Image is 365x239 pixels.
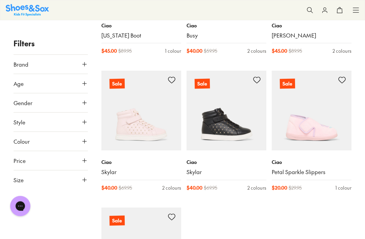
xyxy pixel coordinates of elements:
button: Size [14,170,88,189]
button: Age [14,74,88,93]
a: Sale [272,71,351,151]
span: $ 59.95 [204,48,217,55]
span: $ 20.00 [272,185,287,192]
div: 2 colours [162,185,181,192]
span: $ 40.00 [187,48,202,55]
button: Gender [14,93,88,112]
a: Petal Sparkle Slippers [272,169,351,176]
span: Gender [14,99,32,107]
p: Ciao [101,22,181,29]
a: Sale [101,71,181,151]
a: [US_STATE] Boot [101,32,181,40]
div: 1 colour [335,185,351,192]
span: Colour [14,137,30,145]
a: Skylar [187,169,266,176]
span: Brand [14,60,28,68]
button: Colour [14,132,88,151]
p: Filters [14,38,88,49]
p: Sale [109,216,125,226]
a: Shoes & Sox [6,4,49,16]
span: $ 89.95 [118,48,132,55]
span: $ 89.95 [289,48,302,55]
span: Age [14,79,24,88]
a: Skylar [101,169,181,176]
p: Ciao [101,159,181,166]
a: [PERSON_NAME] [272,32,351,40]
a: Busy [187,32,266,40]
span: $ 69.95 [119,185,132,192]
div: 2 colours [333,48,351,55]
p: Ciao [187,22,266,29]
a: Sale [187,71,266,151]
button: Brand [14,55,88,74]
span: $ 40.00 [187,185,202,192]
span: Price [14,157,26,165]
span: $ 69.95 [204,185,217,192]
p: Ciao [272,159,351,166]
iframe: Gorgias live chat messenger [7,194,34,219]
div: 2 colours [247,185,266,192]
p: Ciao [187,159,266,166]
span: $ 45.00 [272,48,287,55]
p: Ciao [272,22,351,29]
p: Sale [280,79,295,89]
span: $ 45.00 [101,48,117,55]
img: SNS_Logo_Responsive.svg [6,4,49,16]
div: 2 colours [247,48,266,55]
span: Size [14,176,24,184]
button: Price [14,151,88,170]
span: Style [14,118,25,126]
span: $ 40.00 [101,185,117,192]
p: Sale [109,79,125,89]
div: 1 colour [165,48,181,55]
button: Style [14,113,88,132]
p: Sale [195,79,210,89]
span: $ 29.95 [289,185,302,192]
